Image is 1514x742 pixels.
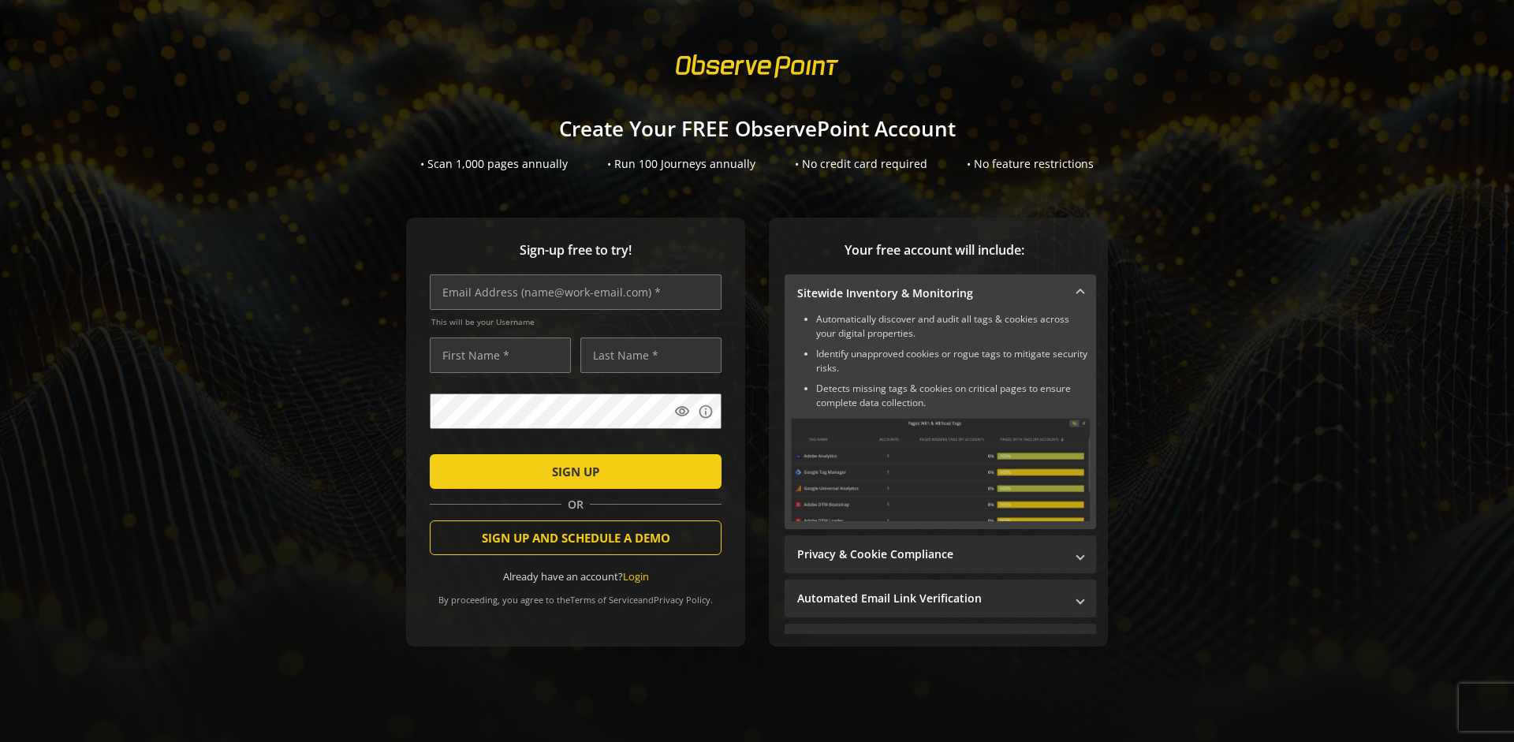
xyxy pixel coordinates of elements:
[430,454,722,489] button: SIGN UP
[430,337,571,373] input: First Name *
[431,316,722,327] span: This will be your Username
[797,546,1065,562] mat-panel-title: Privacy & Cookie Compliance
[607,156,755,172] div: • Run 100 Journeys annually
[785,274,1096,312] mat-expansion-panel-header: Sitewide Inventory & Monitoring
[816,312,1090,341] li: Automatically discover and audit all tags & cookies across your digital properties.
[430,584,722,606] div: By proceeding, you agree to the and .
[654,594,710,606] a: Privacy Policy
[785,580,1096,617] mat-expansion-panel-header: Automated Email Link Verification
[967,156,1094,172] div: • No feature restrictions
[430,520,722,555] button: SIGN UP AND SCHEDULE A DEMO
[420,156,568,172] div: • Scan 1,000 pages annually
[785,241,1084,259] span: Your free account will include:
[623,569,649,584] a: Login
[552,457,599,486] span: SIGN UP
[785,312,1096,529] div: Sitewide Inventory & Monitoring
[580,337,722,373] input: Last Name *
[785,535,1096,573] mat-expansion-panel-header: Privacy & Cookie Compliance
[791,418,1090,521] img: Sitewide Inventory & Monitoring
[674,404,690,419] mat-icon: visibility
[561,497,590,513] span: OR
[816,347,1090,375] li: Identify unapproved cookies or rogue tags to mitigate security risks.
[430,274,722,310] input: Email Address (name@work-email.com) *
[795,156,927,172] div: • No credit card required
[430,569,722,584] div: Already have an account?
[785,624,1096,662] mat-expansion-panel-header: Performance Monitoring with Web Vitals
[698,404,714,419] mat-icon: info
[797,285,1065,301] mat-panel-title: Sitewide Inventory & Monitoring
[570,594,638,606] a: Terms of Service
[797,591,1065,606] mat-panel-title: Automated Email Link Verification
[816,382,1090,410] li: Detects missing tags & cookies on critical pages to ensure complete data collection.
[482,524,670,552] span: SIGN UP AND SCHEDULE A DEMO
[430,241,722,259] span: Sign-up free to try!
